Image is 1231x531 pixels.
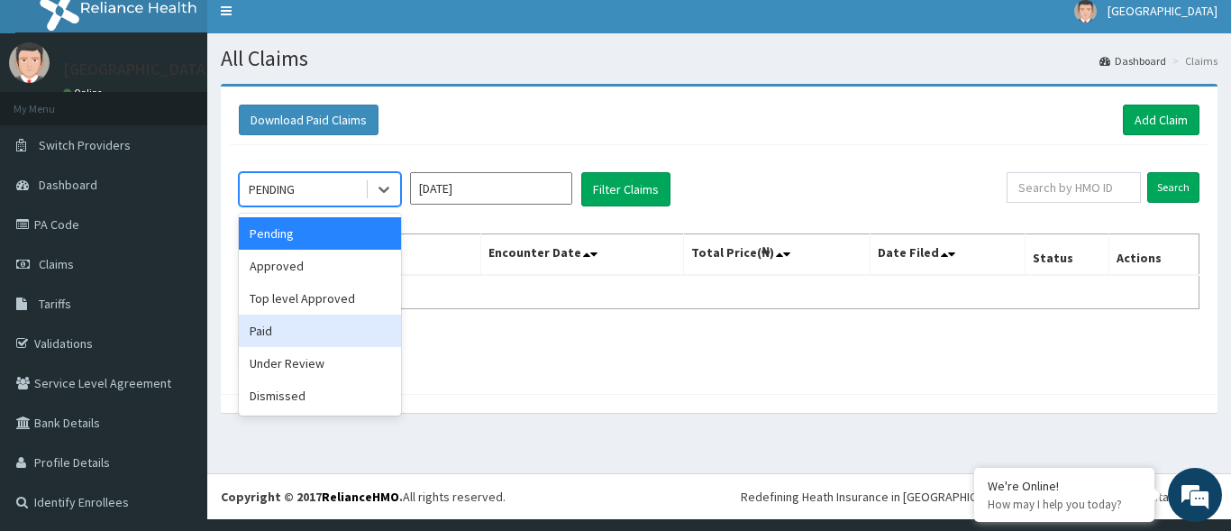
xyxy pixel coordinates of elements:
div: Pending [239,217,401,250]
span: [GEOGRAPHIC_DATA] [1108,3,1217,19]
p: [GEOGRAPHIC_DATA] [63,61,212,78]
p: How may I help you today? [988,497,1141,512]
input: Search [1147,172,1199,203]
a: RelianceHMO [322,489,399,505]
li: Claims [1168,53,1217,69]
div: Redefining Heath Insurance in [GEOGRAPHIC_DATA] using Telemedicine and Data Science! [741,488,1217,506]
a: Online [63,87,106,99]
input: Select Month and Year [410,172,572,205]
th: Status [1026,234,1109,276]
button: Filter Claims [581,172,670,206]
footer: All rights reserved. [207,473,1231,519]
div: We're Online! [988,478,1141,494]
div: Approved [239,250,401,282]
span: Dashboard [39,177,97,193]
input: Search by HMO ID [1007,172,1141,203]
img: User Image [9,42,50,83]
div: Top level Approved [239,282,401,315]
th: Total Price(₦) [683,234,871,276]
div: PENDING [249,180,295,198]
div: Paid [239,315,401,347]
th: Actions [1108,234,1199,276]
a: Dashboard [1099,53,1166,69]
div: Dismissed [239,380,401,412]
a: Add Claim [1123,105,1199,135]
strong: Copyright © 2017 . [221,489,403,505]
th: Date Filed [871,234,1026,276]
span: Switch Providers [39,137,131,153]
div: Under Review [239,347,401,380]
th: Encounter Date [481,234,683,276]
button: Download Paid Claims [239,105,378,135]
span: Tariffs [39,296,71,312]
span: Claims [39,256,74,272]
h1: All Claims [221,47,1217,70]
